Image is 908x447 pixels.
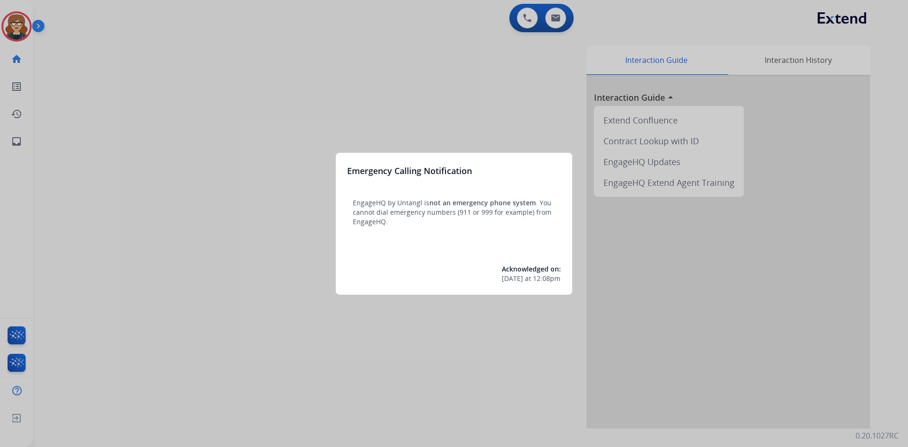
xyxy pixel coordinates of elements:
[856,430,899,441] p: 0.20.1027RC
[502,264,561,273] span: Acknowledged on:
[502,274,523,283] span: [DATE]
[533,274,560,283] span: 12:08pm
[502,274,561,283] div: at
[429,198,536,207] span: not an emergency phone system
[347,164,472,177] h3: Emergency Calling Notification
[353,198,555,227] p: EngageHQ by Untangl is . You cannot dial emergency numbers (911 or 999 for example) from EngageHQ.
